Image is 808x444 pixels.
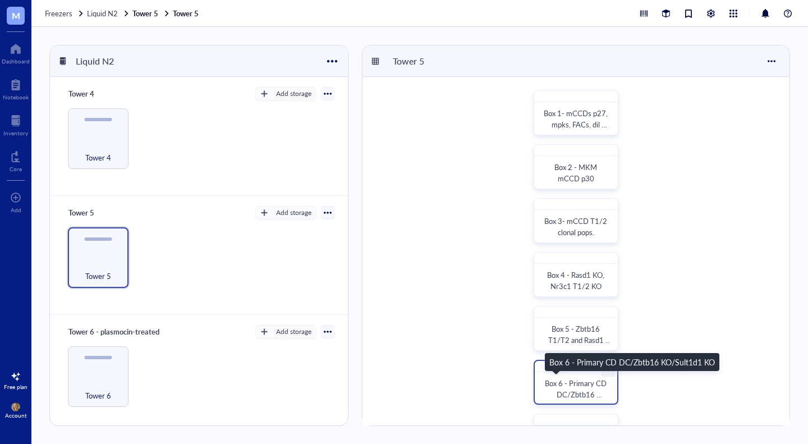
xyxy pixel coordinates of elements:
div: Account [5,412,27,419]
div: Free plan [4,383,27,390]
a: Inventory [3,112,28,136]
span: Box 5 - Zbtb16 T1/T2 and Rasd1 T1/T2 Clonal pop. [547,323,611,356]
div: Dashboard [2,58,30,65]
span: Box 2 - MKM mCCD p30 [554,162,599,184]
a: Tower 5Tower 5 [132,8,201,19]
a: Notebook [3,76,29,100]
span: Freezers [45,8,72,19]
div: Liquid N2 [71,52,138,71]
span: Box 3- mCCD T1/2 clonal pops. [544,216,609,237]
span: Liquid N2 [87,8,118,19]
div: Tower 4 [63,86,131,102]
span: Tower 4 [85,152,111,164]
img: 755f550e-04f4-4271-8a96-ad2cfebaa153.jpeg [11,402,20,411]
span: Tower 6 [85,390,111,402]
span: Box 4 - Rasd1 KO, Nr3c1 T1/2 KO [547,269,606,291]
div: Tower 5 [388,52,455,71]
div: Add storage [276,327,311,337]
a: Dashboard [2,40,30,65]
div: Core [10,166,22,172]
div: Add storage [276,89,311,99]
div: Tower 5 [63,205,131,221]
a: Core [10,148,22,172]
button: Add storage [255,206,316,219]
span: Tower 5 [85,270,111,282]
span: M [12,8,20,22]
div: Notebook [3,94,29,100]
div: Box 6 - Primary CD DC/Zbtb16 KO/Sult1d1 KO [549,356,715,368]
a: Liquid N2 [87,8,130,19]
button: Add storage [255,325,316,338]
span: Box 1- mCCDs p27, mpks, FACs, dil clones [544,108,609,141]
div: Add storage [276,208,311,218]
div: Inventory [3,130,28,136]
div: Tower 6 - plasmocin-treated [63,324,164,340]
span: Box 6 - Primary CD DC/Zbtb16 KO/Sult1d1 KO [545,378,608,411]
button: Add storage [255,87,316,100]
a: Freezers [45,8,85,19]
div: Add [11,207,21,213]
